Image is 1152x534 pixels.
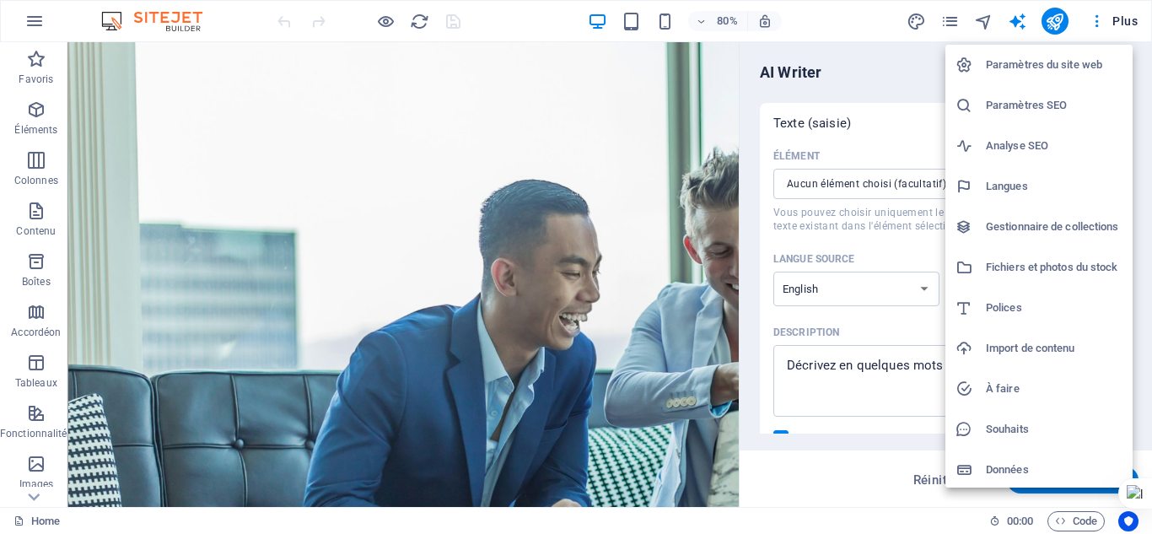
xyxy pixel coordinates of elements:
[986,338,1122,359] h6: Import de contenu
[986,460,1122,480] h6: Données
[986,298,1122,318] h6: Polices
[986,257,1122,278] h6: Fichiers et photos du stock
[986,217,1122,237] h6: Gestionnaire de collections
[986,419,1122,440] h6: Souhaits
[986,136,1122,156] h6: Analyse SEO
[986,176,1122,197] h6: Langues
[986,55,1122,75] h6: Paramètres du site web
[986,95,1122,116] h6: Paramètres SEO
[986,379,1122,399] h6: À faire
